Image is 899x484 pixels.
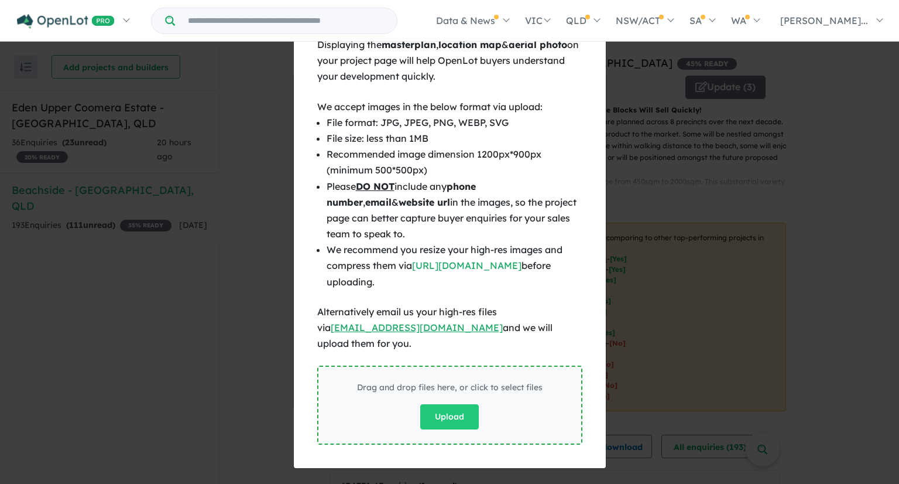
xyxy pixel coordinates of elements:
[177,8,394,33] input: Try estate name, suburb, builder or developer
[357,381,543,395] div: Drag and drop files here, or click to select files
[399,196,450,208] b: website url
[317,99,582,115] div: We accept images in the below format via upload:
[327,146,582,178] li: Recommended image dimension 1200px*900px (minimum 500*500px)
[317,37,582,85] div: Displaying the , & on your project page will help OpenLot buyers understand your development quic...
[780,15,868,26] span: [PERSON_NAME]...
[509,39,567,50] b: aerial photo
[327,180,476,208] b: phone number
[382,39,436,50] b: masterplan
[317,304,582,352] div: Alternatively email us your high-res files via and we will upload them for you.
[365,196,392,208] b: email
[356,180,394,192] u: DO NOT
[438,39,502,50] b: location map
[420,404,479,430] button: Upload
[331,322,503,333] a: [EMAIL_ADDRESS][DOMAIN_NAME]
[17,14,115,29] img: Openlot PRO Logo White
[327,131,582,146] li: File size: less than 1MB
[327,115,582,131] li: File format: JPG, JPEG, PNG, WEBP, SVG
[412,260,521,271] a: [URL][DOMAIN_NAME]
[327,179,582,243] li: Please include any , & in the images, so the project page can better capture buyer enquiries for ...
[327,242,582,290] li: We recommend you resize your high-res images and compress them via before uploading.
